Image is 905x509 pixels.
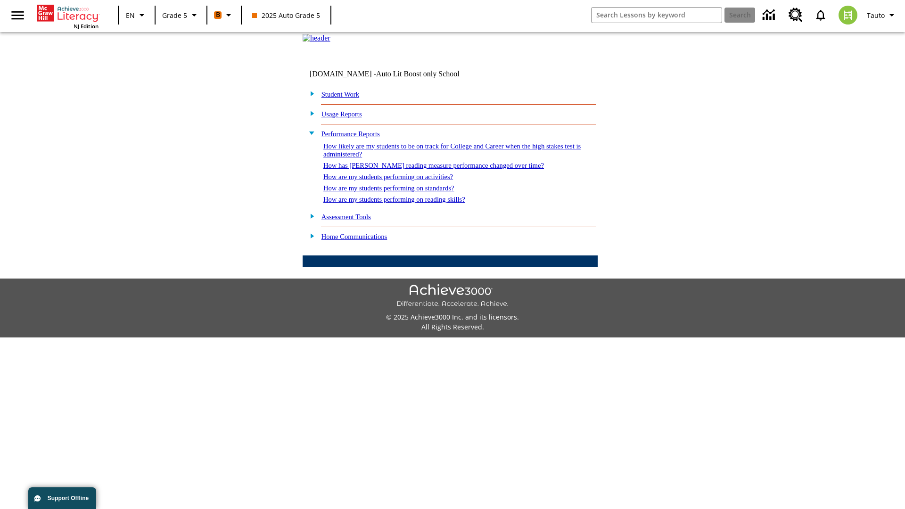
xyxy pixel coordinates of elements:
input: search field [592,8,722,23]
img: Achieve3000 Differentiate Accelerate Achieve [396,284,509,308]
a: How are my students performing on activities? [323,173,453,181]
button: Language: EN, Select a language [122,7,152,24]
div: Home [37,3,99,30]
a: How are my students performing on reading skills? [323,196,465,203]
img: plus.gif [305,212,315,220]
nobr: Auto Lit Boost only School [376,70,460,78]
button: Grade: Grade 5, Select a grade [158,7,204,24]
span: 2025 Auto Grade 5 [252,10,320,20]
a: Assessment Tools [321,213,371,221]
a: Usage Reports [321,110,362,118]
a: How likely are my students to be on track for College and Career when the high stakes test is adm... [323,142,581,158]
a: Notifications [808,3,833,27]
span: EN [126,10,135,20]
a: Student Work [321,90,359,98]
button: Boost Class color is orange. Change class color [210,7,238,24]
span: NJ Edition [74,23,99,30]
td: [DOMAIN_NAME] - [310,70,483,78]
span: Tauto [867,10,885,20]
img: plus.gif [305,89,315,98]
a: Data Center [757,2,783,28]
button: Support Offline [28,487,96,509]
img: plus.gif [305,231,315,240]
span: Grade 5 [162,10,187,20]
a: Performance Reports [321,130,380,138]
img: avatar image [839,6,857,25]
button: Select a new avatar [833,3,863,27]
span: Support Offline [48,495,89,501]
span: B [216,9,220,21]
img: minus.gif [305,129,315,137]
a: How has [PERSON_NAME] reading measure performance changed over time? [323,162,544,169]
button: Open side menu [4,1,32,29]
img: header [303,34,330,42]
a: Resource Center, Will open in new tab [783,2,808,28]
img: plus.gif [305,109,315,117]
a: How are my students performing on standards? [323,184,454,192]
a: Home Communications [321,233,387,240]
button: Profile/Settings [863,7,901,24]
